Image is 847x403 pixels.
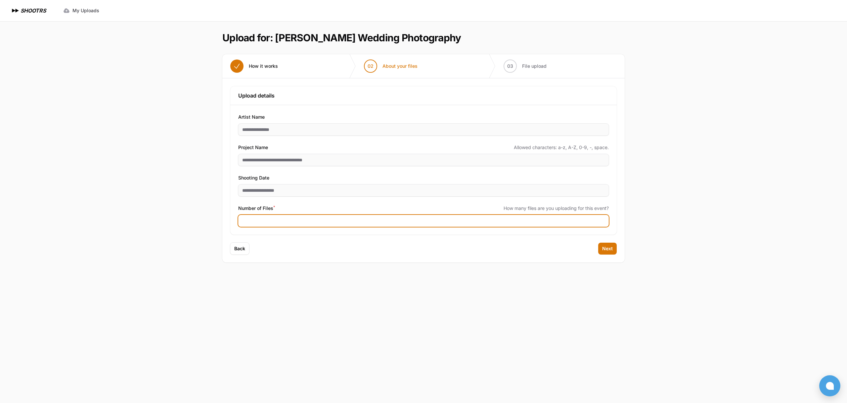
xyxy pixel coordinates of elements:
button: 02 About your files [356,54,425,78]
button: Open chat window [819,375,840,396]
h1: Upload for: [PERSON_NAME] Wedding Photography [222,32,461,44]
span: About your files [382,63,418,69]
span: 03 [507,63,513,69]
span: Artist Name [238,113,265,121]
span: How many files are you uploading for this event? [504,205,609,212]
button: Back [230,243,249,255]
button: 03 File upload [496,54,555,78]
span: Shooting Date [238,174,269,182]
span: How it works [249,63,278,69]
span: Project Name [238,143,268,151]
button: How it works [222,54,286,78]
h3: Upload details [238,92,609,100]
a: SHOOTRS SHOOTRS [11,7,46,15]
span: Allowed characters: a-z, A-Z, 0-9, -, space. [514,144,609,151]
h1: SHOOTRS [21,7,46,15]
a: My Uploads [59,5,103,17]
span: My Uploads [72,7,99,14]
span: Back [234,245,245,252]
span: Number of Files [238,204,275,212]
span: Next [602,245,613,252]
span: 02 [368,63,374,69]
button: Next [598,243,617,255]
img: SHOOTRS [11,7,21,15]
span: File upload [522,63,547,69]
